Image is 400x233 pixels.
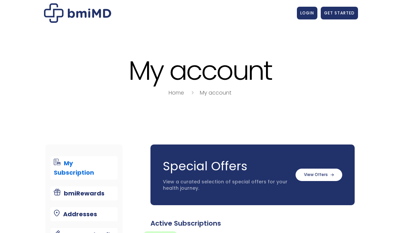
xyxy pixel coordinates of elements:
a: Addresses [50,207,118,221]
a: Home [169,89,184,97]
img: My account [44,3,111,23]
div: Active Subscriptions [150,219,355,228]
span: LOGIN [300,10,314,16]
a: My account [200,89,231,97]
a: GET STARTED [321,7,358,19]
span: GET STARTED [324,10,355,16]
a: LOGIN [297,7,317,19]
a: bmiRewards [50,186,118,200]
a: My Subscription [50,156,118,180]
p: View a curated selection of special offers for your health journey. [163,179,289,192]
h3: Special Offers [163,158,289,175]
h1: My account [42,56,358,85]
i: breadcrumbs separator [189,89,196,97]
